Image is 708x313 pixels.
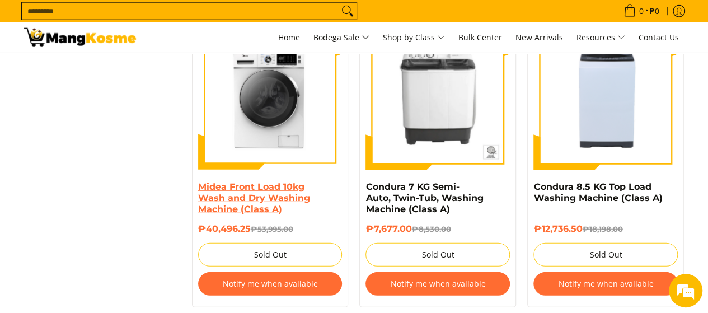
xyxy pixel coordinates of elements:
a: Bodega Sale [308,22,375,53]
button: Sold Out [365,243,510,267]
img: condura-semi-automatic-7-kilos-twin-tub-washing-machine-front-view-mang-kosme [365,26,510,170]
button: Notify me when available [365,272,510,296]
h6: ₱7,677.00 [365,223,510,235]
h6: ₱40,496.25 [198,223,343,235]
span: Bodega Sale [313,31,369,45]
div: Chat with us now [58,63,188,77]
span: New Arrivals [515,32,563,43]
span: 0 [637,7,645,15]
span: Home [278,32,300,43]
img: Condura 8.5 KG Top Load Washing Machine (Class A) [533,26,678,170]
del: ₱8,530.00 [411,225,451,233]
span: Resources [576,31,625,45]
nav: Main Menu [147,22,684,53]
a: New Arrivals [510,22,569,53]
a: Resources [571,22,631,53]
button: Sold Out [198,243,343,267]
button: Notify me when available [198,272,343,296]
span: Bulk Center [458,32,502,43]
img: Midea Front Load 10kg Wash and Dry Washing Machine (Class A) [198,26,343,170]
del: ₱18,198.00 [582,225,622,233]
div: Minimize live chat window [184,6,210,32]
button: Search [339,3,357,20]
span: We're online! [65,88,154,202]
img: Washing Machines l Mang Kosme: Home Appliances Warehouse Sale Partner [24,28,136,47]
textarea: Type your message and hit 'Enter' [6,200,213,240]
a: Condura 7 KG Semi-Auto, Twin-Tub, Washing Machine (Class A) [365,181,483,214]
a: Shop by Class [377,22,451,53]
span: ₱0 [648,7,661,15]
a: Home [273,22,306,53]
a: Contact Us [633,22,684,53]
button: Notify me when available [533,272,678,296]
a: Midea Front Load 10kg Wash and Dry Washing Machine (Class A) [198,181,310,214]
button: Sold Out [533,243,678,267]
h6: ₱12,736.50 [533,223,678,235]
span: Shop by Class [383,31,445,45]
del: ₱53,995.00 [251,225,293,233]
a: Condura 8.5 KG Top Load Washing Machine (Class A) [533,181,662,203]
span: • [620,5,663,17]
span: Contact Us [639,32,679,43]
a: Bulk Center [453,22,508,53]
